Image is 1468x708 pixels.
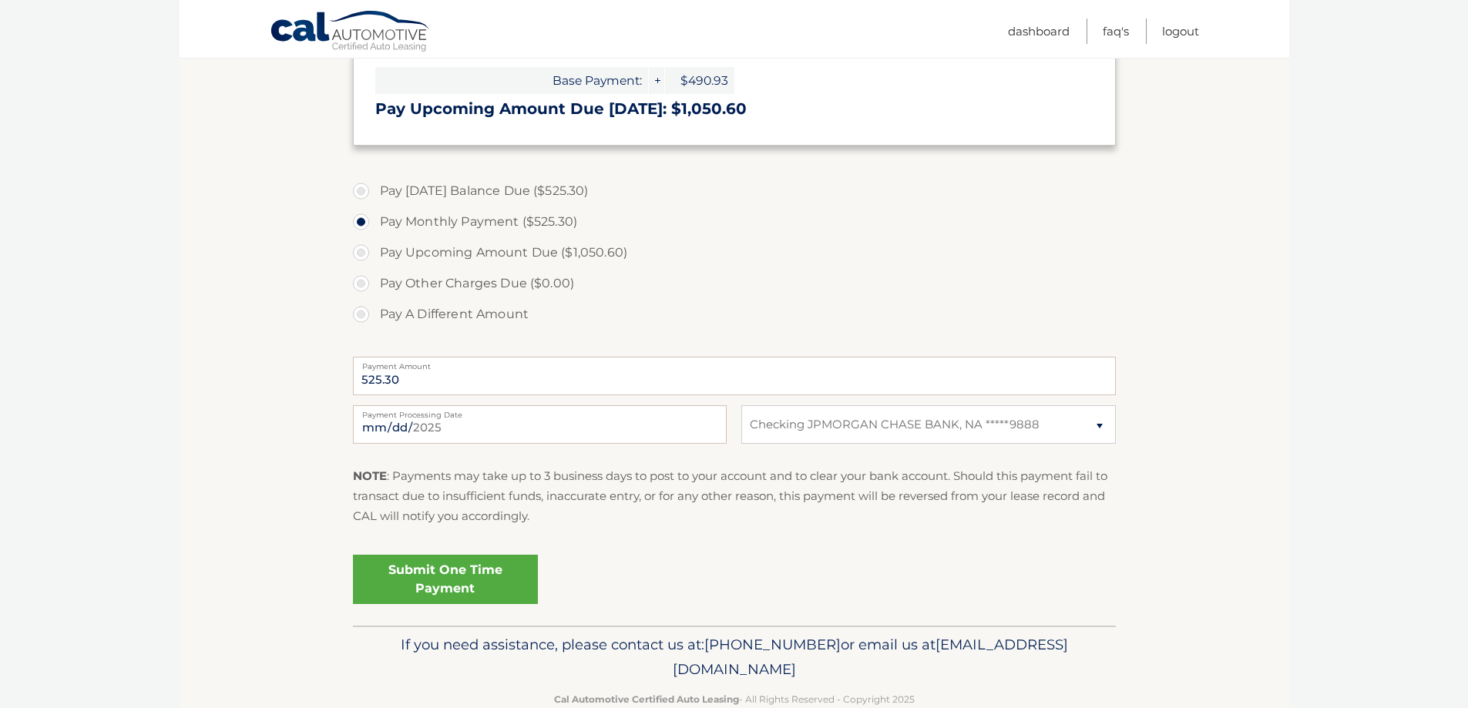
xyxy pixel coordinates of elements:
[375,67,648,94] span: Base Payment:
[353,299,1116,330] label: Pay A Different Amount
[704,636,841,653] span: [PHONE_NUMBER]
[353,466,1116,527] p: : Payments may take up to 3 business days to post to your account and to clear your bank account....
[353,405,727,418] label: Payment Processing Date
[375,99,1093,119] h3: Pay Upcoming Amount Due [DATE]: $1,050.60
[363,633,1106,682] p: If you need assistance, please contact us at: or email us at
[353,237,1116,268] label: Pay Upcoming Amount Due ($1,050.60)
[554,693,739,705] strong: Cal Automotive Certified Auto Leasing
[353,176,1116,206] label: Pay [DATE] Balance Due ($525.30)
[1103,18,1129,44] a: FAQ's
[1162,18,1199,44] a: Logout
[353,206,1116,237] label: Pay Monthly Payment ($525.30)
[353,468,387,483] strong: NOTE
[353,357,1116,369] label: Payment Amount
[353,405,727,444] input: Payment Date
[673,636,1068,678] span: [EMAIL_ADDRESS][DOMAIN_NAME]
[353,268,1116,299] label: Pay Other Charges Due ($0.00)
[665,67,734,94] span: $490.93
[353,555,538,604] a: Submit One Time Payment
[363,691,1106,707] p: - All Rights Reserved - Copyright 2025
[270,10,432,55] a: Cal Automotive
[649,67,664,94] span: +
[1008,18,1070,44] a: Dashboard
[353,357,1116,395] input: Payment Amount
